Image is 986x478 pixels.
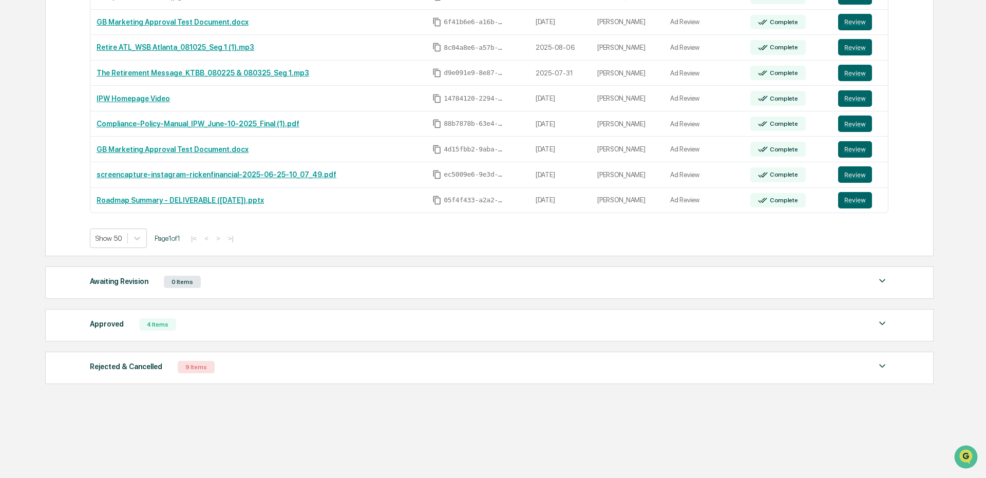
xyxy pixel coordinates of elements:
[444,44,505,52] span: 8c04a8e6-a57b-4ad0-bc12-d0e461a6316b
[591,162,664,188] td: [PERSON_NAME]
[21,129,66,140] span: Preclearance
[838,166,882,183] a: Review
[432,68,442,78] span: Copy Id
[178,361,215,373] div: 9 Items
[74,130,83,139] div: 🗄️
[768,44,798,51] div: Complete
[432,170,442,179] span: Copy Id
[6,145,69,163] a: 🔎Data Lookup
[768,18,798,26] div: Complete
[27,47,169,58] input: Clear
[139,318,176,331] div: 4 Items
[444,145,505,154] span: 4d15fbb2-9aba-4dca-93eb-09cde0d4e72f
[97,196,264,204] a: Roadmap Summary - DELIVERABLE ([DATE]).pptx
[432,17,442,27] span: Copy Id
[664,162,744,188] td: Ad Review
[664,61,744,86] td: Ad Review
[529,137,591,162] td: [DATE]
[664,10,744,35] td: Ad Review
[444,196,505,204] span: 05f4f433-a2a2-4c5b-92a2-69358bd64a9f
[444,69,505,77] span: d9e091e9-8e87-4b12-8e6a-55e010c0700b
[838,90,882,107] a: Review
[72,174,124,182] a: Powered byPylon
[664,137,744,162] td: Ad Review
[768,146,798,153] div: Complete
[876,317,888,330] img: caret
[10,130,18,139] div: 🖐️
[90,275,148,288] div: Awaiting Revision
[10,22,187,38] p: How can we help?
[90,360,162,373] div: Rejected & Cancelled
[85,129,127,140] span: Attestations
[529,61,591,86] td: 2025-07-31
[35,79,168,89] div: Start new chat
[591,61,664,86] td: [PERSON_NAME]
[768,69,798,77] div: Complete
[21,149,65,159] span: Data Lookup
[225,234,237,243] button: >|
[876,275,888,287] img: caret
[432,119,442,128] span: Copy Id
[444,120,505,128] span: 88b7878b-63e4-4bec-838b-beea9d6ad551
[97,69,309,77] a: The Retirement Message_KTBB_080225 & 080325_Seg 1.mp3
[838,141,882,158] a: Review
[444,18,505,26] span: 6f41b6e6-a16b-43a7-85ee-f59e7c0cbecb
[97,120,299,128] a: Compliance-Policy-Manual_IPW_June-10-2025_Final (1).pdf
[432,196,442,205] span: Copy Id
[97,43,254,51] a: Retire ATL_WSB Atlanta_081025_Seg 1 (1).mp3
[188,234,200,243] button: |<
[664,86,744,111] td: Ad Review
[768,95,798,102] div: Complete
[838,192,882,208] a: Review
[432,145,442,154] span: Copy Id
[838,65,882,81] a: Review
[838,65,872,81] button: Review
[838,14,872,30] button: Review
[97,170,336,179] a: screencapture-instagram-rickenfinancial-2025-06-25-10_07_49.pdf
[838,116,872,132] button: Review
[664,35,744,61] td: Ad Review
[90,317,124,331] div: Approved
[6,125,70,144] a: 🖐️Preclearance
[838,141,872,158] button: Review
[876,360,888,372] img: caret
[838,39,872,55] button: Review
[97,94,170,103] a: IPW Homepage Video
[97,145,249,154] a: GB Marketing Approval Test Document.docx
[591,111,664,137] td: [PERSON_NAME]
[591,86,664,111] td: [PERSON_NAME]
[838,192,872,208] button: Review
[432,94,442,103] span: Copy Id
[838,90,872,107] button: Review
[768,197,798,204] div: Complete
[432,43,442,52] span: Copy Id
[838,14,882,30] a: Review
[529,111,591,137] td: [DATE]
[444,94,505,103] span: 14784120-2294-44f7-81e0-45370f18ae73
[838,166,872,183] button: Review
[97,18,249,26] a: GB Marketing Approval Test Document.docx
[444,170,505,179] span: ec5009e6-9e3d-4449-80c5-7b7ea374c060
[35,89,130,97] div: We're available if you need us!
[591,35,664,61] td: [PERSON_NAME]
[529,86,591,111] td: [DATE]
[664,111,744,137] td: Ad Review
[838,116,882,132] a: Review
[175,82,187,94] button: Start new chat
[953,444,981,472] iframe: Open customer support
[10,150,18,158] div: 🔎
[70,125,131,144] a: 🗄️Attestations
[102,174,124,182] span: Pylon
[10,79,29,97] img: 1746055101610-c473b297-6a78-478c-a979-82029cc54cd1
[768,171,798,178] div: Complete
[529,188,591,213] td: [DATE]
[164,276,201,288] div: 0 Items
[155,234,180,242] span: Page 1 of 1
[591,137,664,162] td: [PERSON_NAME]
[201,234,212,243] button: <
[591,188,664,213] td: [PERSON_NAME]
[838,39,882,55] a: Review
[529,162,591,188] td: [DATE]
